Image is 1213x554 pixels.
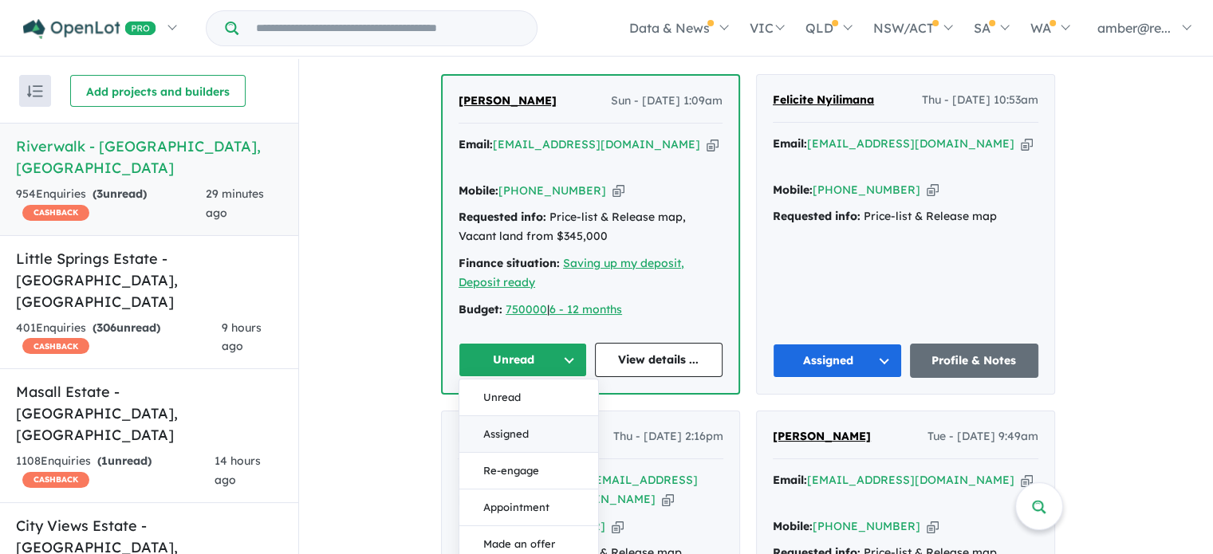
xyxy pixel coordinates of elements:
div: 1108 Enquir ies [16,452,215,490]
strong: Email: [773,473,807,487]
strong: Email: [773,136,807,151]
span: amber@re... [1097,20,1171,36]
button: Copy [707,136,719,153]
button: Unread [459,343,587,377]
h5: Riverwalk - [GEOGRAPHIC_DATA] , [GEOGRAPHIC_DATA] [16,136,282,179]
span: 1 [101,454,108,468]
span: Tue - [DATE] 9:49am [927,427,1038,446]
span: [PERSON_NAME] [773,429,871,443]
span: Felicite Nyilimana [773,92,874,107]
button: Copy [1021,136,1033,152]
span: CASHBACK [22,472,89,488]
a: Felicite Nyilimana [773,91,874,110]
span: 29 minutes ago [206,187,264,220]
a: [PHONE_NUMBER] [813,183,920,197]
a: [PHONE_NUMBER] [498,183,606,198]
a: [PERSON_NAME] [458,427,556,446]
strong: Requested info: [459,210,546,224]
h5: Little Springs Estate - [GEOGRAPHIC_DATA] , [GEOGRAPHIC_DATA] [16,248,282,312]
span: [PERSON_NAME] [458,429,556,443]
span: 9 hours ago [222,320,262,354]
strong: Budget: [459,302,502,316]
button: Unread [459,379,598,416]
button: Add projects and builders [70,75,246,107]
span: 306 [96,320,116,335]
strong: Requested info: [773,209,861,223]
span: CASHBACK [22,338,89,354]
span: [PERSON_NAME] [459,93,557,108]
span: Thu - [DATE] 10:53am [922,91,1038,110]
a: 6 - 12 months [549,302,622,316]
button: Copy [662,491,674,508]
a: [PERSON_NAME] [459,92,557,111]
input: Try estate name, suburb, builder or developer [242,11,534,45]
strong: Finance situation: [459,256,560,270]
strong: Email: [458,473,492,487]
h5: Masall Estate - [GEOGRAPHIC_DATA] , [GEOGRAPHIC_DATA] [16,381,282,446]
div: Price-list & Release map, Vacant land from $345,000 [459,208,723,246]
button: Assigned [459,416,598,453]
span: CASHBACK [22,205,89,221]
button: Assigned [773,344,902,378]
div: 401 Enquir ies [16,319,222,357]
strong: Mobile: [773,519,813,533]
a: View details ... [595,343,723,377]
a: Saving up my deposit, Deposit ready [459,256,684,289]
span: 14 hours ago [215,454,261,487]
span: Thu - [DATE] 2:16pm [613,427,723,446]
strong: Mobile: [459,183,498,198]
strong: ( unread) [97,454,152,468]
a: [PHONE_NUMBER] [813,519,920,533]
span: 3 [96,187,103,201]
button: Copy [612,518,624,535]
a: 750000 [506,302,547,316]
button: Appointment [459,489,598,526]
strong: ( unread) [93,320,160,335]
button: Copy [927,518,939,535]
span: Sun - [DATE] 1:09am [611,92,723,111]
img: sort.svg [27,85,43,97]
strong: ( unread) [93,187,147,201]
img: Openlot PRO Logo White [23,19,156,39]
button: Copy [927,182,939,198]
div: Price-list & Release map [773,207,1038,226]
strong: Email: [459,137,493,151]
a: [PERSON_NAME][EMAIL_ADDRESS][PERSON_NAME][DOMAIN_NAME] [458,473,698,506]
div: | [459,301,723,320]
strong: Mobile: [773,183,813,197]
a: Profile & Notes [910,344,1039,378]
a: [EMAIL_ADDRESS][DOMAIN_NAME] [493,137,700,151]
a: [EMAIL_ADDRESS][DOMAIN_NAME] [807,136,1014,151]
button: Copy [1021,472,1033,489]
strong: Mobile: [458,519,498,533]
a: [PERSON_NAME] [773,427,871,446]
a: [EMAIL_ADDRESS][DOMAIN_NAME] [807,473,1014,487]
button: Copy [612,183,624,199]
button: Re-engage [459,453,598,489]
div: 954 Enquir ies [16,185,206,223]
